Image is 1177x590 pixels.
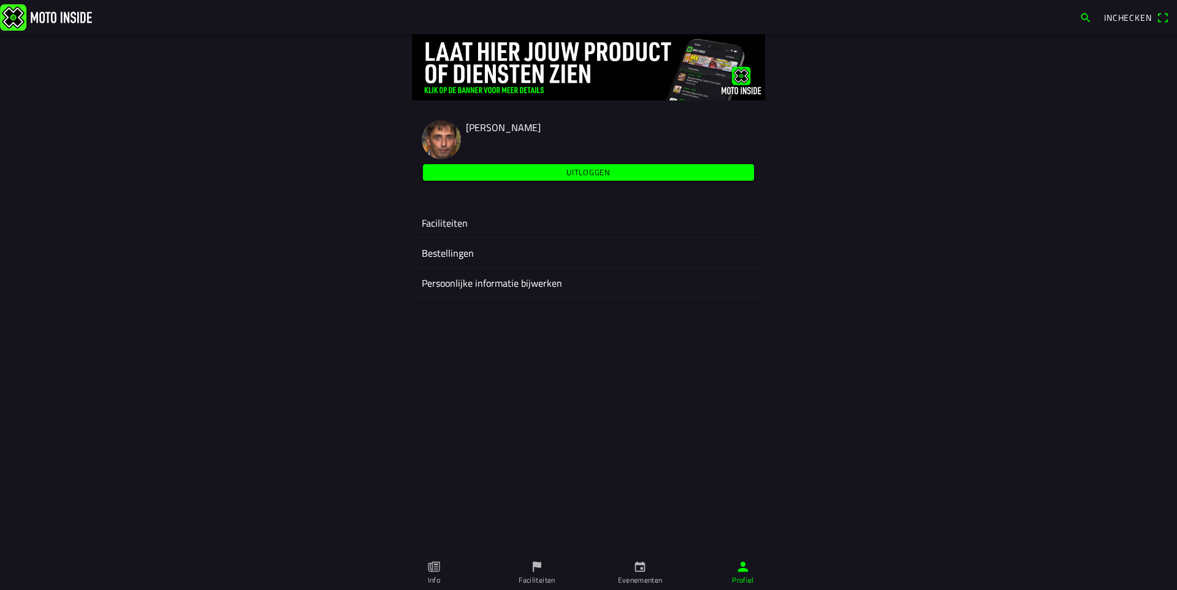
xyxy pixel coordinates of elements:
ion-label: Faciliteiten [519,575,555,586]
ion-label: Profiel [732,575,754,586]
img: oHsszkqOLDm7KUwkwnHVFzPA2Y10oTQwy4Ca55Nu1605622461.jpg [422,120,461,159]
ion-label: Persoonlijke informatie bijwerken [422,276,755,290]
ion-button: Uitloggen [423,164,754,181]
ion-label: Evenementen [618,575,663,586]
ion-icon: person [736,560,750,573]
ion-icon: calendar [633,560,647,573]
a: Incheckenqr scanner [1098,7,1175,28]
ion-label: Info [428,575,440,586]
ion-icon: paper [427,560,441,573]
img: 4Lg0uCZZgYSq9MW2zyHRs12dBiEH1AZVHKMOLPl0.jpg [412,34,765,100]
ion-label: Bestellingen [422,246,755,260]
span: Inchecken [1104,11,1152,24]
ion-label: Faciliteiten [422,216,755,230]
a: search [1073,7,1098,28]
ion-icon: flag [530,560,544,573]
span: [PERSON_NAME] [466,120,541,135]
